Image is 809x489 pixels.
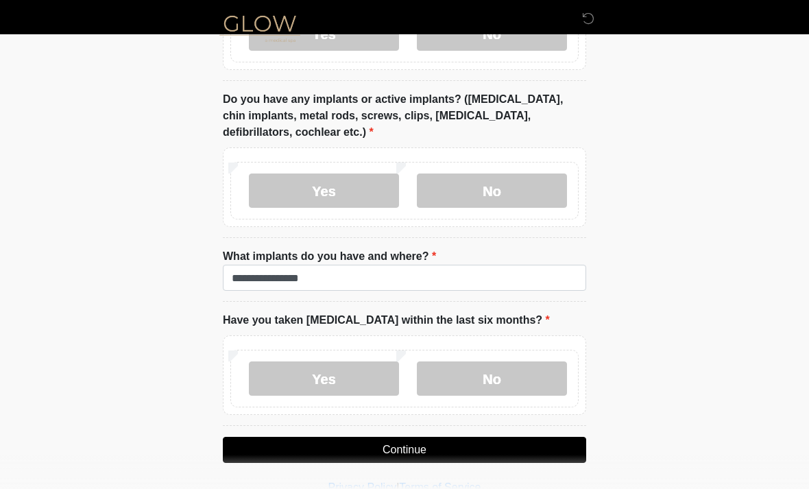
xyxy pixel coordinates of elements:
label: Yes [249,174,399,208]
label: Do you have any implants or active implants? ([MEDICAL_DATA], chin implants, metal rods, screws, ... [223,91,586,141]
label: Have you taken [MEDICAL_DATA] within the last six months? [223,312,550,329]
img: Glow Medical Spa Logo [209,10,311,45]
button: Continue [223,437,586,463]
label: What implants do you have and where? [223,248,436,265]
label: No [417,174,567,208]
label: No [417,361,567,396]
label: Yes [249,361,399,396]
